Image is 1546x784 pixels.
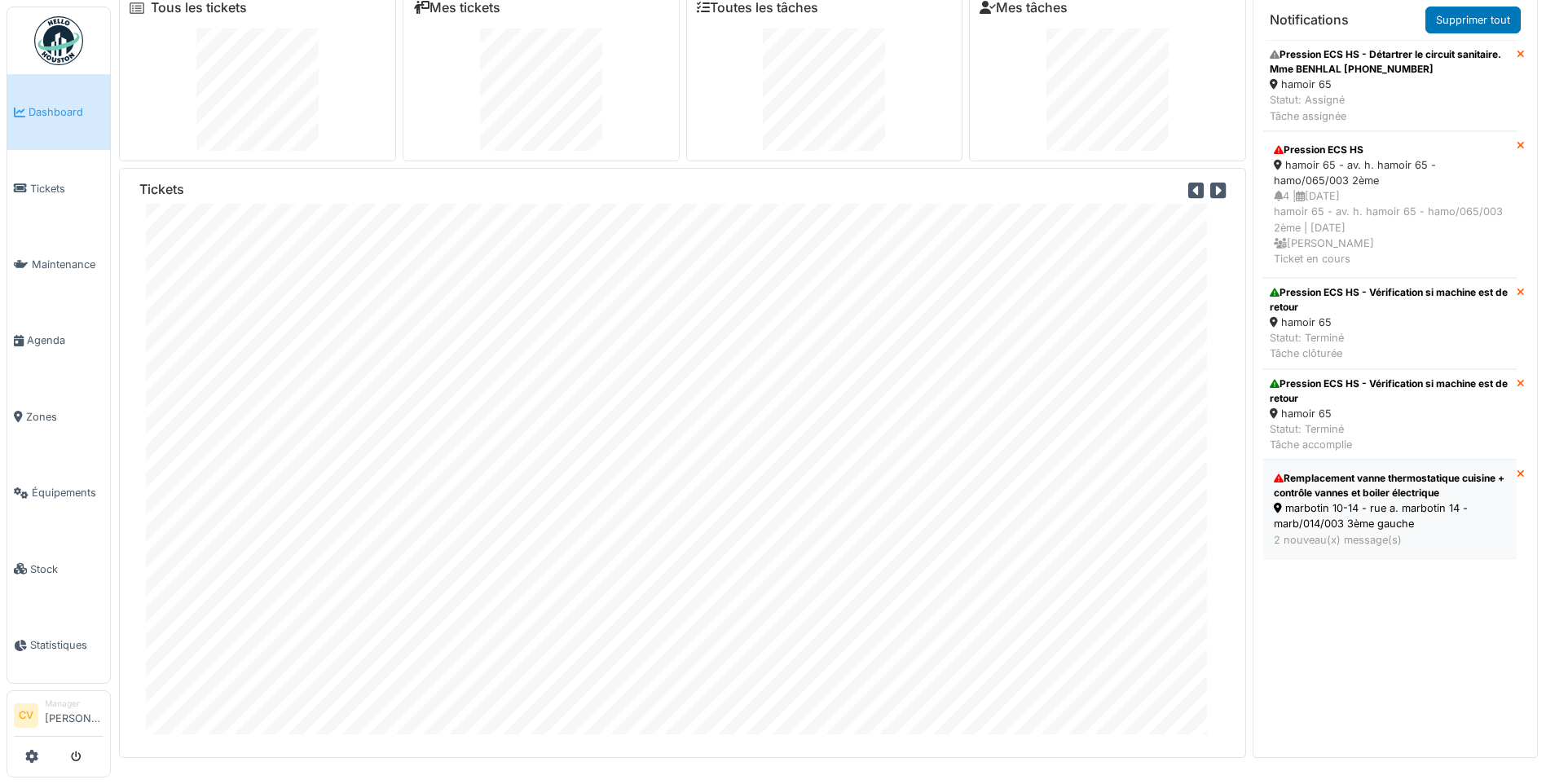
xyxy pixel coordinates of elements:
[1270,315,1510,330] div: hamoir 65
[1263,131,1517,278] a: Pression ECS HS hamoir 65 - av. h. hamoir 65 - hamo/065/003 2ème 4 |[DATE]hamoir 65 - av. h. hamo...
[7,531,110,606] a: Stock
[1270,285,1510,315] div: Pression ECS HS - Vérification si machine est de retour
[1274,157,1506,188] div: hamoir 65 - av. h. hamoir 65 - hamo/065/003 2ème
[1274,500,1506,531] div: marbotin 10-14 - rue a. marbotin 14 - marb/014/003 3ème gauche
[1263,40,1517,131] a: Pression ECS HS - Détartrer le circuit sanitaire. Mme BENHLAL [PHONE_NUMBER] hamoir 65 Statut: As...
[139,182,184,197] h6: Tickets
[27,333,104,348] span: Agenda
[1274,188,1506,266] div: 4 | [DATE] hamoir 65 - av. h. hamoir 65 - hamo/065/003 2ème | [DATE] [PERSON_NAME] Ticket en cours
[1274,532,1506,548] div: 2 nouveau(x) message(s)
[7,455,110,531] a: Équipements
[7,302,110,378] a: Agenda
[14,703,38,728] li: CV
[7,150,110,226] a: Tickets
[7,74,110,150] a: Dashboard
[1274,471,1506,500] div: Remplacement vanne thermostatique cuisine + contrôle vannes et boiler électrique
[7,227,110,302] a: Maintenance
[1425,7,1521,33] a: Supprimer tout
[45,698,104,733] li: [PERSON_NAME]
[45,698,104,710] div: Manager
[30,637,104,653] span: Statistiques
[30,562,104,577] span: Stock
[32,485,104,500] span: Équipements
[7,607,110,683] a: Statistiques
[1263,369,1517,460] a: Pression ECS HS - Vérification si machine est de retour hamoir 65 Statut: TerminéTâche accomplie
[14,698,104,737] a: CV Manager[PERSON_NAME]
[1270,12,1349,28] h6: Notifications
[32,257,104,272] span: Maintenance
[26,409,104,425] span: Zones
[1270,47,1510,77] div: Pression ECS HS - Détartrer le circuit sanitaire. Mme BENHLAL [PHONE_NUMBER]
[1270,406,1510,421] div: hamoir 65
[29,104,104,120] span: Dashboard
[30,181,104,196] span: Tickets
[1270,330,1510,361] div: Statut: Terminé Tâche clôturée
[34,16,83,65] img: Badge_color-CXgf-gQk.svg
[1263,278,1517,369] a: Pression ECS HS - Vérification si machine est de retour hamoir 65 Statut: TerminéTâche clôturée
[1274,143,1506,157] div: Pression ECS HS
[1270,377,1510,406] div: Pression ECS HS - Vérification si machine est de retour
[1270,77,1510,92] div: hamoir 65
[1270,92,1510,123] div: Statut: Assigné Tâche assignée
[1263,460,1517,559] a: Remplacement vanne thermostatique cuisine + contrôle vannes et boiler électrique marbotin 10-14 -...
[7,379,110,455] a: Zones
[1270,421,1510,452] div: Statut: Terminé Tâche accomplie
